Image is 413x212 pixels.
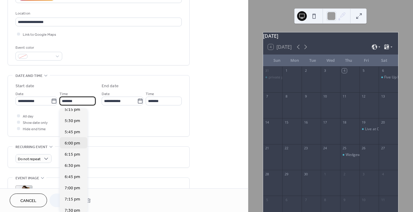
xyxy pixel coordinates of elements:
[342,146,347,151] div: 25
[65,185,80,191] span: 7:00 pm
[268,55,286,67] div: Sun
[65,140,80,147] span: 6:00 pm
[65,107,80,113] span: 5:15 pm
[265,94,269,99] div: 7
[10,194,47,207] button: Cancel
[323,197,327,202] div: 8
[284,68,289,73] div: 1
[146,91,154,97] span: Time
[284,197,289,202] div: 6
[342,172,347,176] div: 2
[340,55,357,67] div: Thu
[303,197,308,202] div: 7
[15,91,24,97] span: Date
[15,83,34,89] div: Start date
[15,185,32,202] div: ;
[303,172,308,176] div: 30
[323,120,327,124] div: 17
[18,156,41,163] span: Do not repeat
[20,198,36,204] span: Cancel
[361,146,366,151] div: 26
[263,75,283,80] div: private party
[265,146,269,151] div: 21
[23,126,46,132] span: Hide end time
[361,68,366,73] div: 5
[23,120,48,126] span: Show date only
[381,197,385,202] div: 11
[323,146,327,151] div: 24
[102,91,110,97] span: Date
[65,129,80,135] span: 5:45 pm
[265,68,269,73] div: 31
[284,94,289,99] div: 8
[361,172,366,176] div: 3
[375,55,393,67] div: Sat
[65,118,80,124] span: 5:30 pm
[284,120,289,124] div: 15
[265,172,269,176] div: 28
[286,55,304,67] div: Mon
[284,146,289,151] div: 22
[269,75,290,80] div: private party
[304,55,322,67] div: Tue
[379,75,398,80] div: Five Up High
[303,120,308,124] div: 16
[361,120,366,124] div: 19
[23,113,33,120] span: All day
[323,68,327,73] div: 3
[381,68,385,73] div: 6
[303,146,308,151] div: 23
[381,146,385,151] div: 27
[15,10,181,17] div: Location
[59,91,68,97] span: Time
[265,120,269,124] div: 14
[65,174,80,180] span: 6:45 pm
[15,45,61,51] div: Event color
[342,68,347,73] div: 4
[322,55,340,67] div: Wed
[381,94,385,99] div: 13
[303,94,308,99] div: 9
[340,152,360,157] div: Wedgewood Golf & Country Club
[65,163,80,169] span: 6:30 pm
[323,172,327,176] div: 1
[360,127,379,132] div: Live at Combustion Pickerington
[65,151,80,158] span: 6:15 pm
[102,83,119,89] div: End date
[346,152,401,157] div: Wedgewood Golf & Country Club
[381,172,385,176] div: 4
[342,120,347,124] div: 18
[323,94,327,99] div: 10
[15,73,42,79] span: Date and time
[263,32,398,40] div: [DATE]
[342,197,347,202] div: 9
[357,55,375,67] div: Fri
[361,197,366,202] div: 10
[361,94,366,99] div: 12
[65,196,80,203] span: 7:15 pm
[381,120,385,124] div: 20
[23,31,56,38] span: Link to Google Maps
[303,68,308,73] div: 2
[284,172,289,176] div: 29
[384,75,405,80] div: Five Up High
[342,94,347,99] div: 11
[15,144,48,150] span: Recurring event
[15,175,39,181] span: Event image
[265,197,269,202] div: 5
